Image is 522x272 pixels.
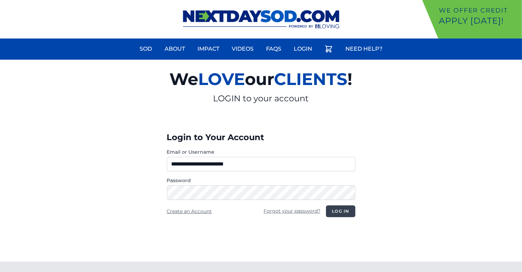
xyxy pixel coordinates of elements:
a: Forgot your password? [264,208,320,214]
a: About [160,41,189,57]
h3: Login to Your Account [167,132,355,143]
label: Email or Username [167,148,355,155]
a: FAQs [262,41,285,57]
span: CLIENTS [274,69,348,89]
h2: We our ! [89,65,433,93]
a: Videos [228,41,258,57]
a: Impact [193,41,223,57]
span: LOVE [198,69,245,89]
button: Log in [326,205,355,217]
a: Login [290,41,316,57]
p: We offer Credit [439,6,519,15]
a: Create an Account [167,208,212,214]
label: Password [167,177,355,184]
p: Apply [DATE]! [439,15,519,26]
a: Need Help? [341,41,387,57]
p: LOGIN to your account [89,93,433,104]
a: Sod [135,41,156,57]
